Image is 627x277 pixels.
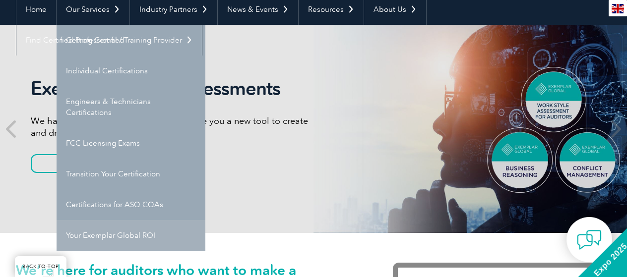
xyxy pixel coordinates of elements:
[612,4,624,13] img: en
[31,115,313,139] p: We have partnered with TalentClick to give you a new tool to create and drive high-performance teams
[31,77,313,100] h2: Exemplar Global Assessments
[16,25,202,55] a: Find Certified Professional / Training Provider
[57,159,205,189] a: Transition Your Certification
[577,227,602,252] img: contact-chat.png
[57,189,205,220] a: Certifications for ASQ CQAs
[31,154,134,173] a: Learn More
[57,55,205,86] a: Individual Certifications
[57,86,205,128] a: Engineers & Technicians Certifications
[57,128,205,159] a: FCC Licensing Exams
[15,256,66,277] a: BACK TO TOP
[57,220,205,251] a: Your Exemplar Global ROI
